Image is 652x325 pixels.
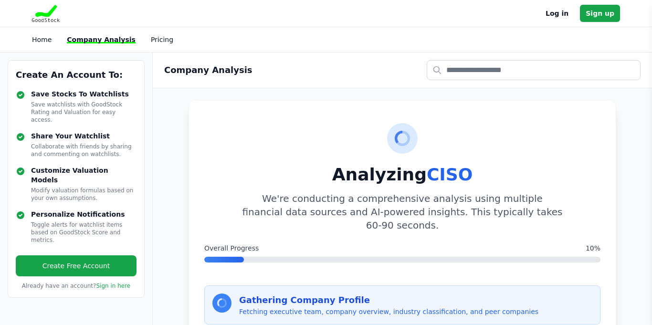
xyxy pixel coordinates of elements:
[164,63,252,77] h2: Company Analysis
[31,187,137,202] p: Modify valuation formulas based on your own assumptions.
[32,5,60,22] img: Goodstock Logo
[96,283,130,289] a: Sign in here
[31,210,137,219] h4: Personalize Notifications
[31,101,137,124] p: Save watchlists with GoodStock Rating and Valuation for easy access.
[204,243,259,253] span: Overall Progress
[16,255,137,276] a: Create Free Account
[31,89,137,99] h4: Save Stocks To Watchlists
[16,68,137,82] h3: Create An Account To:
[546,8,568,19] a: Log in
[67,36,136,43] a: Company Analysis
[31,166,137,185] h4: Customize Valuation Models
[31,143,137,158] p: Collaborate with friends by sharing and commenting on watchlists.
[580,5,620,22] a: Sign up
[31,221,137,244] p: Toggle alerts for watchlist items based on GoodStock Score and metrics.
[204,165,600,184] h1: Analyzing
[239,294,592,307] h3: Gathering Company Profile
[242,192,563,232] p: We're conducting a comprehensive analysis using multiple financial data sources and AI-powered in...
[16,282,137,290] p: Already have an account?
[31,131,137,141] h4: Share Your Watchlist
[32,36,52,43] a: Home
[151,36,173,43] a: Pricing
[427,165,473,184] span: CISO
[239,307,592,316] p: Fetching executive team, company overview, industry classification, and peer companies
[586,243,600,253] span: 10%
